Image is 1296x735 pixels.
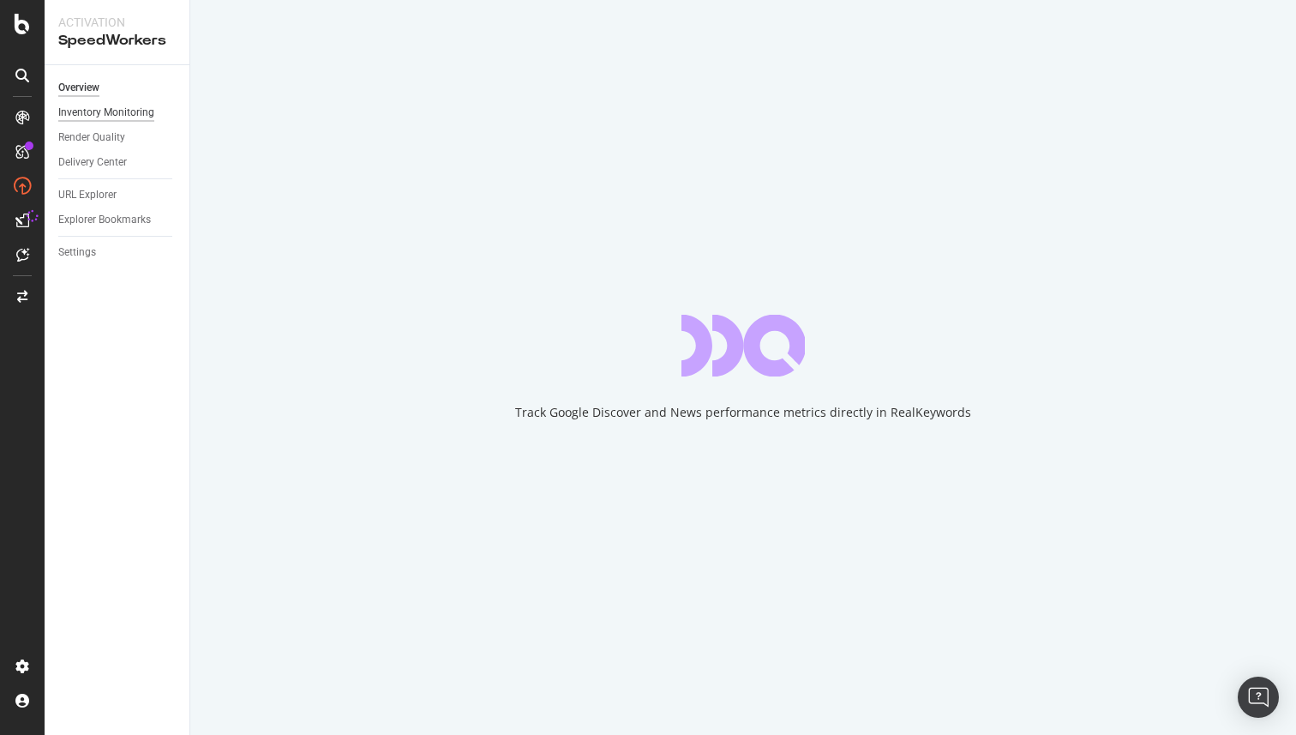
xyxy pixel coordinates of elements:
div: SpeedWorkers [58,31,176,51]
div: Overview [58,79,99,97]
div: Settings [58,244,96,262]
a: Render Quality [58,129,177,147]
a: URL Explorer [58,186,177,204]
a: Explorer Bookmarks [58,211,177,229]
div: Render Quality [58,129,125,147]
div: URL Explorer [58,186,117,204]
div: Activation [58,14,176,31]
div: Inventory Monitoring [58,104,154,122]
div: Open Intercom Messenger [1238,677,1279,718]
div: animation [681,315,805,377]
a: Delivery Center [58,154,177,172]
div: Explorer Bookmarks [58,211,151,229]
a: Inventory Monitoring [58,104,177,122]
div: Delivery Center [58,154,127,172]
a: Settings [58,244,177,262]
a: Overview [58,79,177,97]
div: Track Google Discover and News performance metrics directly in RealKeywords [515,404,971,421]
